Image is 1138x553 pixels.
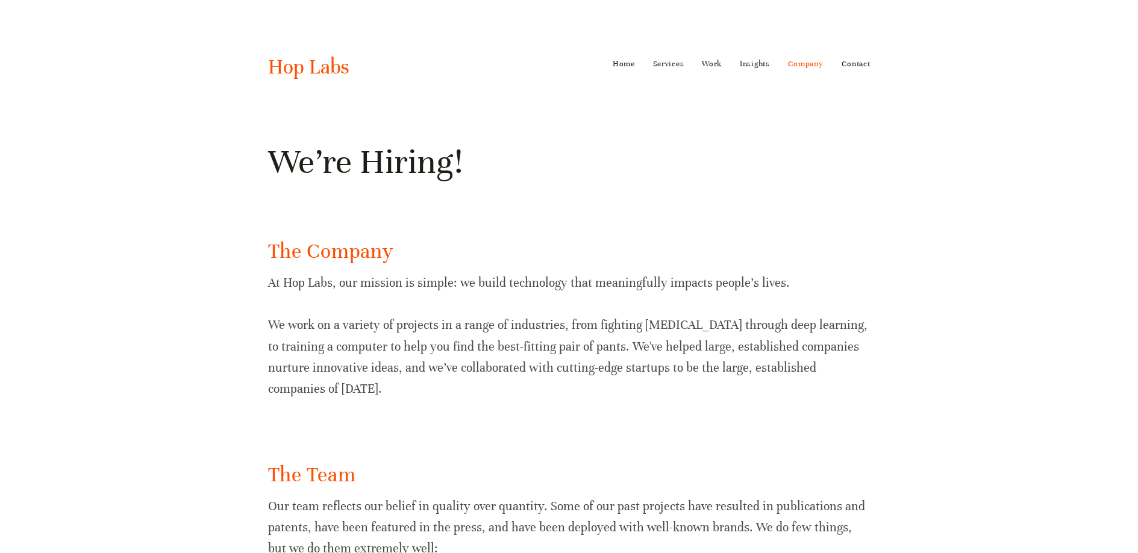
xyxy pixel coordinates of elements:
[842,54,871,73] a: Contact
[702,54,722,73] a: Work
[788,54,824,73] a: Company
[653,54,684,73] a: Services
[268,54,349,80] a: Hop Labs
[268,237,871,266] h2: The Company
[268,272,871,293] p: At Hop Labs, our mission is simple: we build technology that meaningfully impacts people’s lives.
[268,140,871,184] h1: We’re Hiring!
[740,54,770,73] a: Insights
[268,461,871,489] h2: The Team
[268,314,871,399] p: We work on a variety of projects in a range of industries, from fighting [MEDICAL_DATA] through d...
[613,54,635,73] a: Home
